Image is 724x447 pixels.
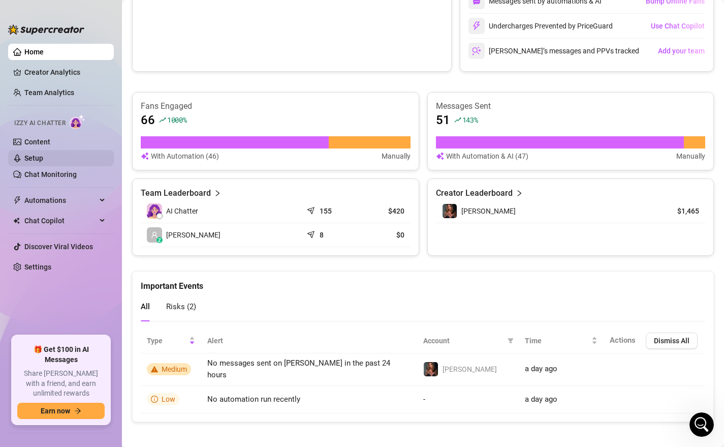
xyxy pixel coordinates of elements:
[443,365,497,373] span: [PERSON_NAME]
[8,239,195,262] div: Denise says…
[610,336,636,345] span: Actions
[436,187,513,199] article: Creator Leaderboard
[468,18,613,34] div: Undercharges Prevented by PriceGuard
[320,230,324,240] article: 8
[382,151,411,162] article: Manually
[45,301,187,331] div: creator on ppv and i did but everytime it is sent it keeps asking me again and again
[24,213,97,229] span: Chat Copilot
[443,204,457,218] img: Denise
[74,407,81,414] span: arrow-right
[362,230,404,240] article: $0
[158,208,195,230] div: hello?
[307,228,317,239] span: send
[24,138,50,146] a: Content
[16,333,24,341] button: Emoji picker
[657,43,705,59] button: Add your team
[162,365,187,373] span: Medium
[16,129,70,135] div: Giselle • 20h ago
[525,364,557,373] span: a day ago
[516,187,523,199] span: right
[454,116,461,124] span: rise
[362,206,404,216] article: $420
[525,395,557,404] span: a day ago
[141,302,150,311] span: All
[506,333,516,348] span: filter
[8,208,195,239] div: Denise says…
[37,168,195,200] div: can you check now if we can enable izzy please?
[151,231,158,239] span: user
[48,333,56,341] button: Upload attachment
[159,4,178,23] button: Home
[436,101,706,112] article: Messages Sent
[24,51,159,70] li: Product Catalog: Try to diversify the level of exclusivity of your offers.
[166,205,198,217] span: AI Chatter
[159,116,166,124] span: rise
[646,333,698,349] button: Dismiss All
[49,13,95,23] p: Active 4h ago
[424,362,438,376] img: Denise
[201,329,417,353] th: Alert
[141,329,201,353] th: Type
[8,145,195,168] div: Denise says…
[13,217,20,224] img: Chat Copilot
[178,4,197,22] div: Close
[29,6,45,22] img: Profile image for Giselle
[162,239,195,261] div: hello
[8,262,195,295] div: Denise says…
[37,295,195,337] div: creator on ppv and i did but everytime it is sent it keeps asking me again and again
[151,366,158,373] span: warning
[141,101,411,112] article: Fans Engaged
[436,151,444,162] img: svg%3e
[156,237,163,243] div: z
[320,206,332,216] article: 155
[147,203,162,219] img: izzy-ai-chatter-avatar-DDCN_rTZ.svg
[8,24,84,35] img: logo-BBDzfeDw.svg
[166,214,187,224] div: hello?
[166,229,221,241] span: [PERSON_NAME]
[24,243,93,251] a: Discover Viral Videos
[436,112,450,128] article: 51
[166,302,196,311] span: Risks ( 2 )
[13,196,21,204] span: thunderbolt
[7,4,26,23] button: go back
[24,170,77,178] a: Chat Monitoring
[45,268,187,288] div: onlyfans keeps asking me to add a tag of the other vreator
[653,206,699,216] article: $1,465
[525,335,589,346] span: Time
[32,333,40,341] button: Gif picker
[141,272,705,292] div: Important Events
[141,187,211,199] article: Team Leaderboard
[9,312,195,329] textarea: Message…
[167,115,187,125] span: 1000 %
[162,395,175,403] span: Low
[307,204,317,215] span: send
[41,407,70,415] span: Earn now
[472,21,481,31] img: svg%3e
[151,151,219,162] article: With Automation (46)
[147,335,187,346] span: Type
[207,359,390,380] span: No messages sent on [PERSON_NAME] in the past 24 hours
[141,151,149,162] img: svg%3e
[17,345,105,365] span: 🎁 Get $100 in AI Messages
[423,335,503,346] span: Account
[37,262,195,294] div: onlyfans keeps asking me to add a tag of the other vreator
[462,115,478,125] span: 143 %
[654,337,689,345] span: Dismiss All
[49,5,76,13] h1: Giselle
[24,263,51,271] a: Settings
[174,329,191,345] button: Send a message…
[24,154,43,162] a: Setup
[650,18,705,34] button: Use Chat Copilot
[423,395,425,404] span: -
[17,369,105,399] span: Share [PERSON_NAME] with a friend, and earn unlimited rewards
[651,22,705,30] span: Use Chat Copilot
[24,48,44,56] a: Home
[16,80,159,120] div: Once you've completed these steps, just send me a message and I’ll go ahead and enable [PERSON_NA...
[24,192,97,208] span: Automations
[70,114,85,129] img: AI Chatter
[24,20,159,49] li: Train Izzy: Complete at least 20 conversations to help [PERSON_NAME] learn your voice.
[689,412,714,437] iframe: Intercom live chat
[17,403,105,419] button: Earn nowarrow-right
[141,112,155,128] article: 66
[24,88,74,97] a: Team Analytics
